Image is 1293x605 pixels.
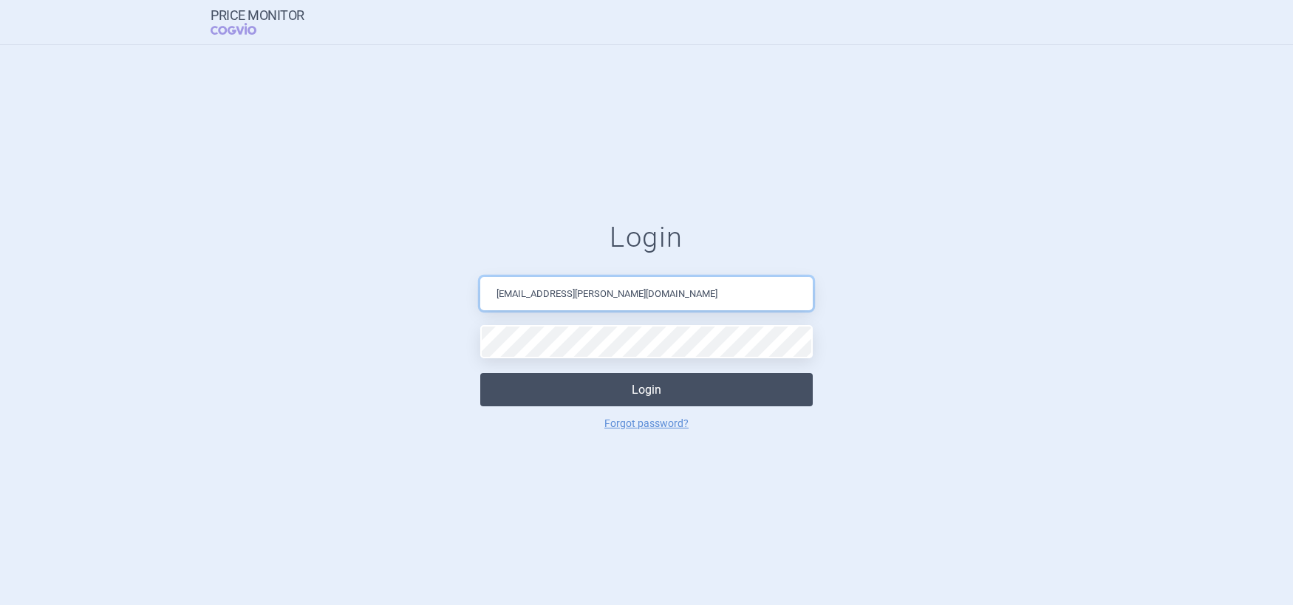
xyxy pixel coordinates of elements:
[604,418,689,428] a: Forgot password?
[480,277,813,310] input: Email
[211,23,277,35] span: COGVIO
[211,8,304,36] a: Price MonitorCOGVIO
[211,8,304,23] strong: Price Monitor
[480,373,813,406] button: Login
[480,221,813,255] h1: Login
